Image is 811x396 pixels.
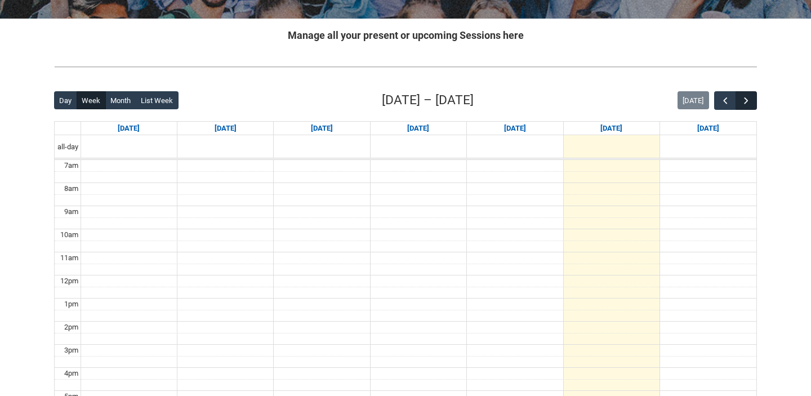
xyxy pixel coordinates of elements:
[62,160,81,171] div: 7am
[62,322,81,333] div: 2pm
[382,91,474,110] h2: [DATE] – [DATE]
[58,252,81,264] div: 11am
[502,122,528,135] a: Go to September 11, 2025
[212,122,239,135] a: Go to September 8, 2025
[405,122,431,135] a: Go to September 10, 2025
[105,91,136,109] button: Month
[714,91,736,110] button: Previous Week
[598,122,625,135] a: Go to September 12, 2025
[62,183,81,194] div: 8am
[54,28,757,43] h2: Manage all your present or upcoming Sessions here
[54,91,77,109] button: Day
[136,91,179,109] button: List Week
[58,275,81,287] div: 12pm
[58,229,81,241] div: 10am
[62,345,81,356] div: 3pm
[115,122,142,135] a: Go to September 7, 2025
[695,122,721,135] a: Go to September 13, 2025
[62,368,81,379] div: 4pm
[678,91,709,109] button: [DATE]
[54,61,757,73] img: REDU_GREY_LINE
[55,141,81,153] span: all-day
[736,91,757,110] button: Next Week
[62,206,81,217] div: 9am
[309,122,335,135] a: Go to September 9, 2025
[62,299,81,310] div: 1pm
[77,91,106,109] button: Week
